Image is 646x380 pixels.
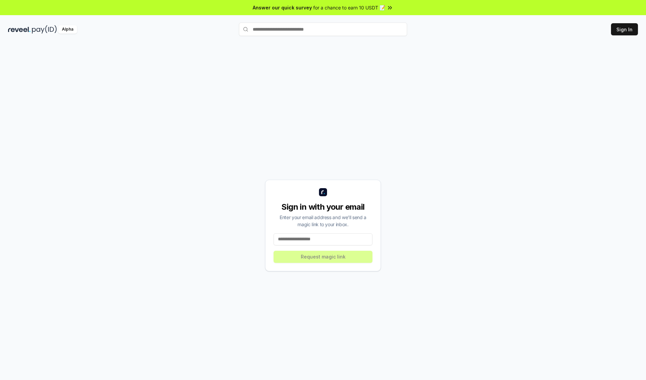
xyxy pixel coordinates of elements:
span: for a chance to earn 10 USDT 📝 [313,4,385,11]
span: Answer our quick survey [253,4,312,11]
img: reveel_dark [8,25,31,34]
div: Enter your email address and we’ll send a magic link to your inbox. [274,214,372,228]
img: logo_small [319,188,327,196]
div: Sign in with your email [274,202,372,212]
div: Alpha [58,25,77,34]
button: Sign In [611,23,638,35]
img: pay_id [32,25,57,34]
